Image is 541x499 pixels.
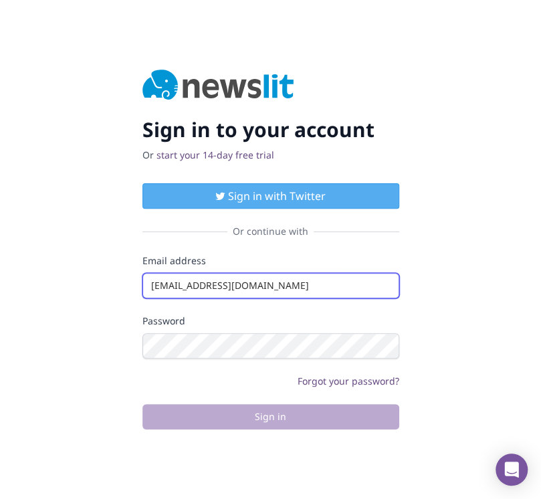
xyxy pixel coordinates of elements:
button: Sign in with Twitter [142,183,399,209]
a: start your 14-day free trial [156,148,274,161]
label: Password [142,314,399,328]
a: Forgot your password? [298,375,399,387]
p: Or [142,148,399,162]
label: Email address [142,254,399,268]
div: Open Intercom Messenger [496,454,528,486]
span: Or continue with [227,225,314,238]
button: Sign in [142,404,399,429]
img: Newslit [142,70,294,102]
h2: Sign in to your account [142,118,399,142]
